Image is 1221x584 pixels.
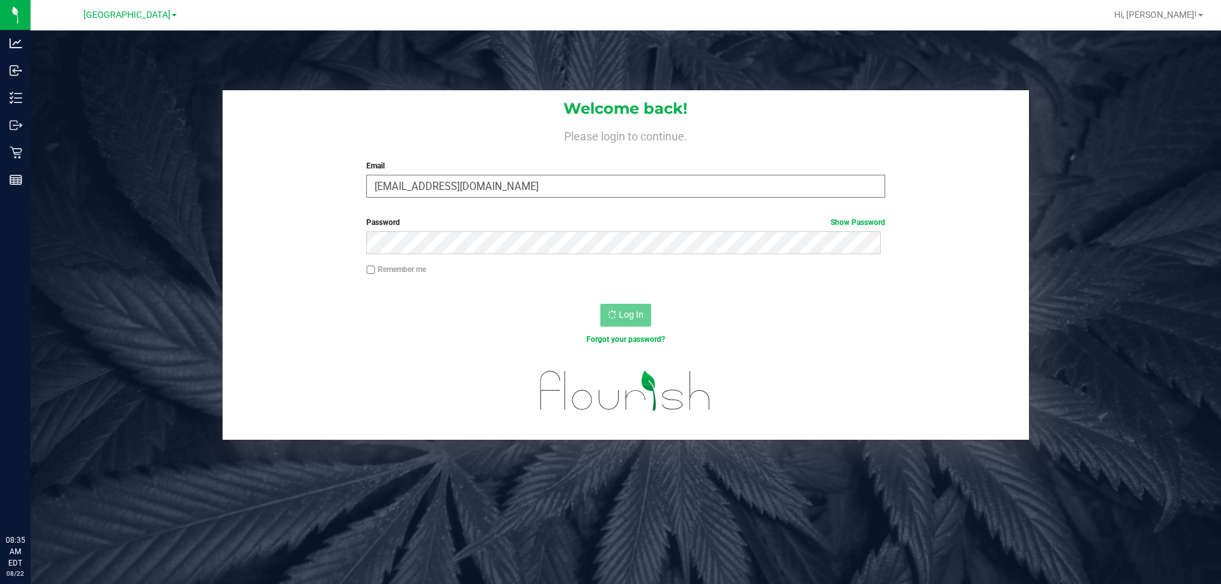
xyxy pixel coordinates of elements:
[10,173,22,186] inline-svg: Reports
[831,218,885,227] a: Show Password
[619,309,644,320] span: Log In
[366,160,885,172] label: Email
[223,127,1029,142] h4: Please login to continue.
[525,358,726,423] img: flourish_logo.svg
[10,92,22,104] inline-svg: Inventory
[10,64,22,77] inline-svg: Inbound
[10,146,22,159] inline-svg: Retail
[83,10,170,20] span: [GEOGRAPHIC_DATA]
[10,37,22,50] inline-svg: Analytics
[6,569,25,578] p: 08/22
[586,335,665,344] a: Forgot your password?
[10,119,22,132] inline-svg: Outbound
[366,266,375,275] input: Remember me
[600,304,651,327] button: Log In
[366,264,426,275] label: Remember me
[223,100,1029,117] h1: Welcome back!
[366,218,400,227] span: Password
[6,534,25,569] p: 08:35 AM EDT
[1114,10,1197,20] span: Hi, [PERSON_NAME]!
